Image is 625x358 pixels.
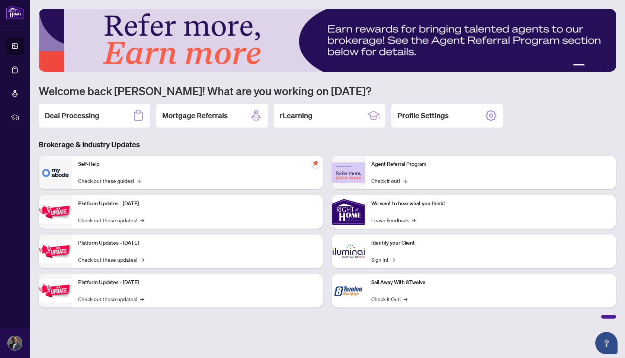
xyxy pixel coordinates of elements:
[391,255,395,264] span: →
[371,255,395,264] a: Sign In!→
[280,110,312,121] h2: rLearning
[588,64,591,67] button: 2
[311,159,320,168] span: pushpin
[39,9,616,72] img: Slide 0
[371,177,407,185] a: Check it out!→
[606,64,609,67] button: 5
[39,84,616,98] h1: Welcome back [PERSON_NAME]! What are you working on [DATE]?
[600,64,603,67] button: 4
[39,240,72,263] img: Platform Updates - July 8, 2025
[595,332,618,354] button: Open asap
[39,139,616,150] h3: Brokerage & Industry Updates
[8,336,22,350] img: Profile Icon
[412,216,416,224] span: →
[371,160,610,168] p: Agent Referral Program
[403,177,407,185] span: →
[140,255,144,264] span: →
[332,195,365,229] img: We want to hear what you think!
[39,156,72,189] img: Self-Help
[137,177,141,185] span: →
[371,295,407,303] a: Check it Out!→
[78,295,144,303] a: Check out these updates!→
[594,64,597,67] button: 3
[371,216,416,224] a: Leave Feedback→
[140,295,144,303] span: →
[397,110,449,121] h2: Profile Settings
[78,239,317,247] p: Platform Updates - [DATE]
[78,160,317,168] p: Self-Help
[6,6,24,19] img: logo
[78,255,144,264] a: Check out these updates!→
[39,279,72,303] img: Platform Updates - June 23, 2025
[404,295,407,303] span: →
[78,216,144,224] a: Check out these updates!→
[78,278,317,287] p: Platform Updates - [DATE]
[332,235,365,268] img: Identify your Client
[78,200,317,208] p: Platform Updates - [DATE]
[332,274,365,307] img: Sail Away With 8Twelve
[162,110,228,121] h2: Mortgage Referrals
[371,200,610,208] p: We want to hear what you think!
[573,64,585,67] button: 1
[140,216,144,224] span: →
[78,177,141,185] a: Check out these guides!→
[39,200,72,224] img: Platform Updates - July 21, 2025
[45,110,99,121] h2: Deal Processing
[332,162,365,183] img: Agent Referral Program
[371,278,610,287] p: Sail Away With 8Twelve
[371,239,610,247] p: Identify your Client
